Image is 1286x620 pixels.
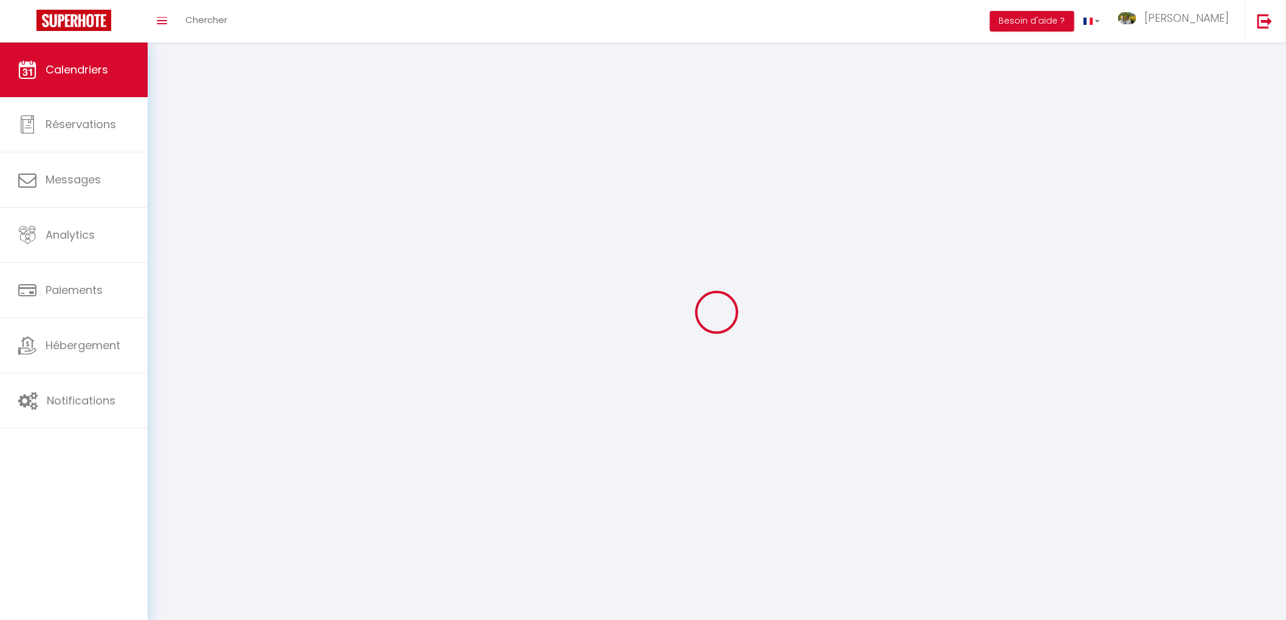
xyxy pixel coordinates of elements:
span: Paiements [46,282,103,298]
span: Calendriers [46,62,108,77]
img: Super Booking [36,10,111,31]
button: Besoin d'aide ? [990,11,1075,32]
img: logout [1257,13,1273,29]
span: Messages [46,172,101,187]
span: Chercher [185,13,227,26]
span: [PERSON_NAME] [1144,10,1229,26]
span: Réservations [46,117,116,132]
span: Notifications [47,393,115,408]
span: Analytics [46,227,95,242]
img: ... [1118,12,1136,24]
span: Hébergement [46,338,120,353]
